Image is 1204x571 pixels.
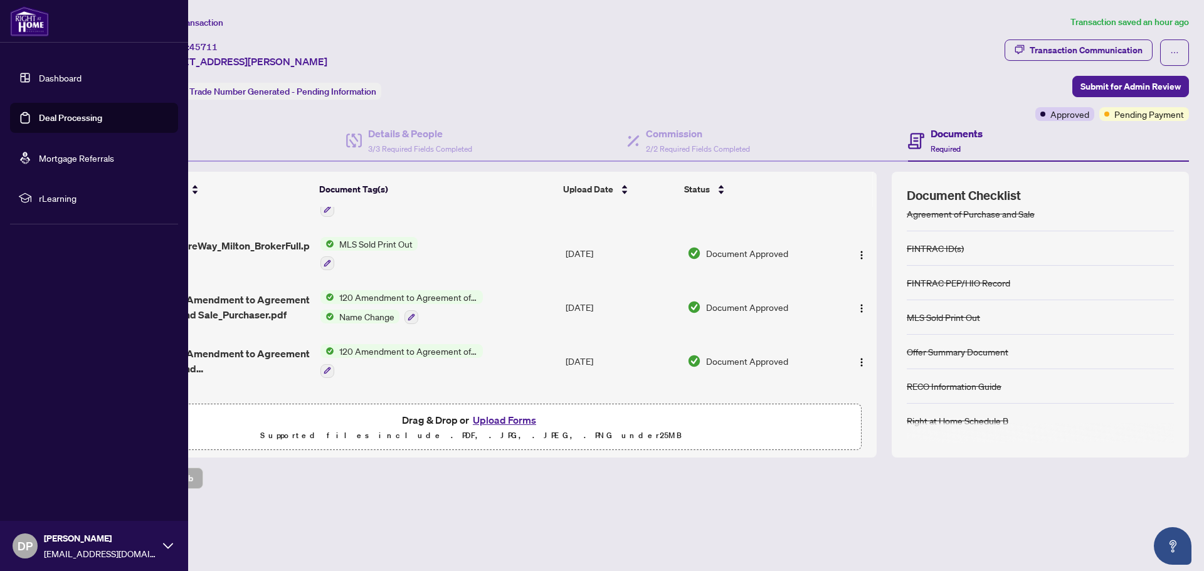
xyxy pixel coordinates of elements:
button: Open asap [1154,527,1191,565]
img: Document Status [687,300,701,314]
span: [PERSON_NAME] [44,532,157,545]
button: Logo [852,243,872,263]
p: Supported files include .PDF, .JPG, .JPEG, .PNG under 25 MB [88,428,853,443]
span: Ontario 120 - Amendment to Agreement of Purchase and Sale_Purchaser.pdf [124,292,310,322]
span: Document Approved [706,300,788,314]
button: Status Icon120 Amendment to Agreement of Purchase and Sale [320,344,483,378]
span: 120 Amendment to Agreement of Purchase and Sale [334,290,483,304]
span: [STREET_ADDRESS][PERSON_NAME] [156,54,327,69]
span: Document Approved [706,354,788,368]
a: Deal Processing [39,112,102,123]
button: Status Icon120 Amendment to Agreement of Purchase and SaleStatus IconName Change [320,290,483,324]
button: Transaction Communication [1005,39,1153,61]
span: Upload Date [563,182,613,196]
img: Status Icon [320,237,334,251]
th: Upload Date [558,172,679,207]
div: FINTRAC PEP/HIO Record [907,276,1010,290]
span: Pending Payment [1114,107,1184,121]
span: 45711 [189,41,218,53]
h4: Details & People [368,126,472,141]
button: Logo [852,297,872,317]
span: Document Approved [706,246,788,260]
img: Logo [857,303,867,313]
span: Drag & Drop or [402,412,540,428]
a: Dashboard [39,72,82,83]
div: Status: [156,83,381,100]
span: Approved [1050,107,1089,121]
span: 166_HampshireWay_Milton_BrokerFull.pdf [124,238,310,268]
img: Document Status [687,354,701,368]
button: Submit for Admin Review [1072,76,1189,97]
th: Status [679,172,830,207]
img: Status Icon [320,344,334,358]
div: RECO Information Guide [907,379,1001,393]
button: Logo [852,351,872,371]
span: MLS Sold Print Out [334,237,418,251]
td: [DATE] [561,388,682,442]
td: [DATE] [561,334,682,388]
span: [EMAIL_ADDRESS][DOMAIN_NAME] [44,547,157,560]
button: Status IconMLS Sold Print Out [320,237,418,271]
img: Document Status [687,246,701,260]
img: logo [10,6,49,36]
img: Status Icon [320,290,334,304]
span: Name Change [334,310,399,323]
span: rLearning [39,191,169,205]
th: (15) File Name [119,172,314,207]
div: Right at Home Schedule B [907,414,1008,427]
th: Document Tag(s) [314,172,559,207]
span: Drag & Drop orUpload FormsSupported files include .PDF, .JPG, .JPEG, .PNG under25MB [81,404,861,451]
td: [DATE] [561,227,682,281]
div: MLS Sold Print Out [907,310,980,324]
span: Trade Number Generated - Pending Information [189,86,376,97]
span: 3/3 Required Fields Completed [368,144,472,154]
td: [DATE] [561,280,682,334]
span: 2/2 Required Fields Completed [646,144,750,154]
span: Status [684,182,710,196]
span: Submit for Admin Review [1080,76,1181,97]
article: Transaction saved an hour ago [1070,15,1189,29]
span: DP [18,537,33,555]
button: Upload Forms [469,412,540,428]
h4: Commission [646,126,750,141]
img: Logo [857,357,867,367]
span: Ontario 120 - Amendment to Agreement of Purchase and Sale_completed_Waiver.pdf [124,346,310,376]
h4: Documents [931,126,983,141]
span: ellipsis [1170,48,1179,57]
img: Logo [857,250,867,260]
div: Transaction Communication [1030,40,1143,60]
div: Offer Summary Document [907,345,1008,359]
img: Status Icon [320,310,334,323]
span: Required [931,144,961,154]
span: 120 Amendment to Agreement of Purchase and Sale [334,344,483,358]
span: Document Checklist [907,187,1021,204]
a: Mortgage Referrals [39,152,114,164]
div: Agreement of Purchase and Sale [907,207,1035,221]
div: FINTRAC ID(s) [907,241,964,255]
span: View Transaction [156,17,223,28]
